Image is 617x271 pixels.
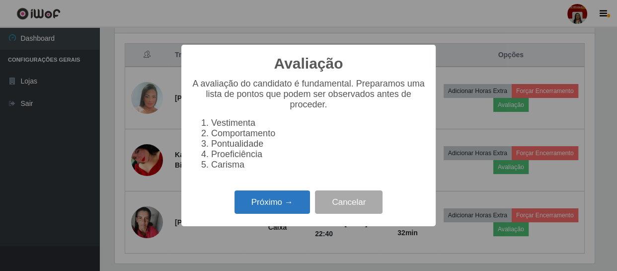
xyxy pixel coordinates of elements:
button: Cancelar [315,190,383,214]
h2: Avaliação [274,55,343,73]
p: A avaliação do candidato é fundamental. Preparamos uma lista de pontos que podem ser observados a... [191,79,426,110]
button: Próximo → [234,190,310,214]
li: Proeficiência [211,149,426,160]
li: Pontualidade [211,139,426,149]
li: Vestimenta [211,118,426,128]
li: Carisma [211,160,426,170]
li: Comportamento [211,128,426,139]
